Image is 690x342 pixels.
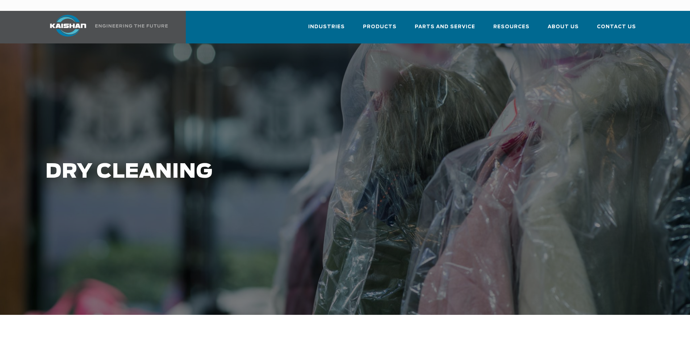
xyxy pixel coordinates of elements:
span: Contact Us [597,23,636,31]
a: Products [363,17,397,42]
a: About Us [548,17,579,42]
span: Parts and Service [415,23,475,31]
img: Engineering the future [95,24,168,28]
a: Kaishan USA [41,11,169,43]
a: Resources [493,17,530,42]
img: kaishan logo [41,15,95,37]
span: About Us [548,23,579,31]
span: Products [363,23,397,31]
a: Contact Us [597,17,636,42]
h1: Dry Cleaning [45,161,544,183]
span: Industries [308,23,345,31]
a: Parts and Service [415,17,475,42]
a: Industries [308,17,345,42]
span: Resources [493,23,530,31]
